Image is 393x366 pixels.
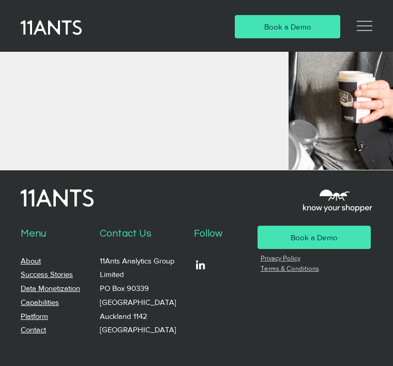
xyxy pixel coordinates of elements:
a: Data Monetization [21,284,80,292]
a: Book a Demo [258,226,371,249]
a: About [21,256,41,265]
p: Follow [194,226,254,242]
span: Book a Demo [291,232,338,243]
a: Success Stories [21,270,73,279]
a: Book a Demo [235,15,341,38]
a: Contact [21,325,46,334]
a: Platform [21,312,48,320]
a: Privacy Policy [261,254,300,262]
p: Contact Us [100,226,189,242]
span: Book a Demo [264,21,311,32]
iframe: Embedded Content [191,283,373,364]
svg: Open Site Navigation [357,18,372,34]
img: LinkedIn [194,258,207,271]
p: 11Ants Analytics Group Limited PO Box 90339 [GEOGRAPHIC_DATA] Auckland 1142 [GEOGRAPHIC_DATA] [100,254,189,337]
a: Terms & Conditions [261,265,319,272]
ul: Social Bar [194,258,207,271]
a: Capabilities [21,298,59,306]
p: Menu [21,226,95,242]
